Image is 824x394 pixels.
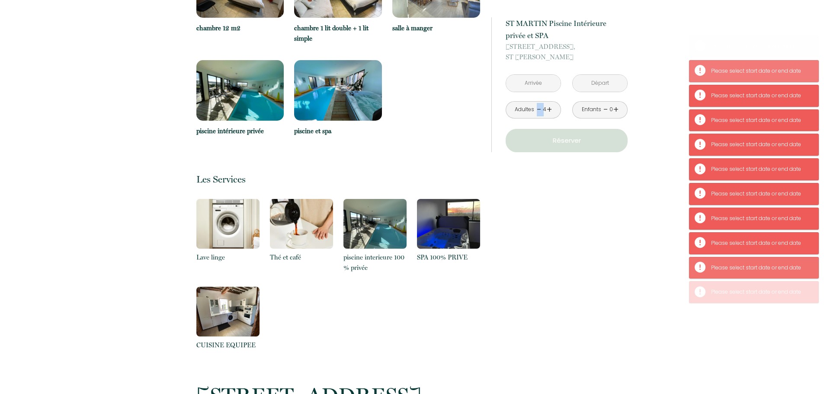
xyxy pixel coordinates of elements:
[417,252,480,263] p: SPA 100% PRIVE
[582,106,601,114] div: Enfants
[196,60,284,121] img: 17517257264714.jpg
[542,106,547,114] div: 4
[711,141,810,149] div: Please select start date or end date
[196,23,284,33] p: chambre 12 m2
[537,103,542,116] a: -
[392,23,480,33] p: salle à manger
[417,199,480,249] img: 17498264004049.jpg
[294,126,382,136] p: piscine et spa
[196,340,260,350] p: CUISINE EQUIPEE
[343,252,407,273] p: piscine interieure 100 % privée
[270,199,333,249] img: 16317116268495.png
[711,288,810,296] div: Please select start date or end date
[711,264,810,272] div: Please select start date or end date
[711,92,810,100] div: Please select start date or end date
[509,135,625,146] p: Réserver
[547,103,552,116] a: +
[711,239,810,247] div: Please select start date or end date
[711,42,810,51] div: Please select start date or end date
[711,215,810,223] div: Please select start date or end date
[196,126,284,136] p: piscine intérieure privée
[196,252,260,263] p: Lave linge
[270,252,333,263] p: Thé et café
[506,75,561,92] input: Arrivée
[506,42,628,62] p: ST [PERSON_NAME]
[573,75,627,92] input: Départ
[515,106,534,114] div: Adultes
[196,173,480,185] p: Les Services
[294,60,382,121] img: 17517257668801.jpg
[506,129,628,152] button: Réserver
[506,42,628,52] span: [STREET_ADDRESS],
[613,103,619,116] a: +
[711,165,810,173] div: Please select start date or end date
[506,17,628,42] p: ST MARTIN Piscine Intérieure privée et SPA
[711,67,810,75] div: Please select start date or end date
[196,287,260,336] img: 17498264491107.jpg
[294,23,382,44] p: chambre 1 lit double + 1 lit simple
[603,103,608,116] a: -
[711,116,810,125] div: Please select start date or end date
[196,199,260,249] img: 16317117156563.png
[609,106,613,114] div: 0
[343,199,407,249] img: 17498263512192.jpg
[711,190,810,198] div: Please select start date or end date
